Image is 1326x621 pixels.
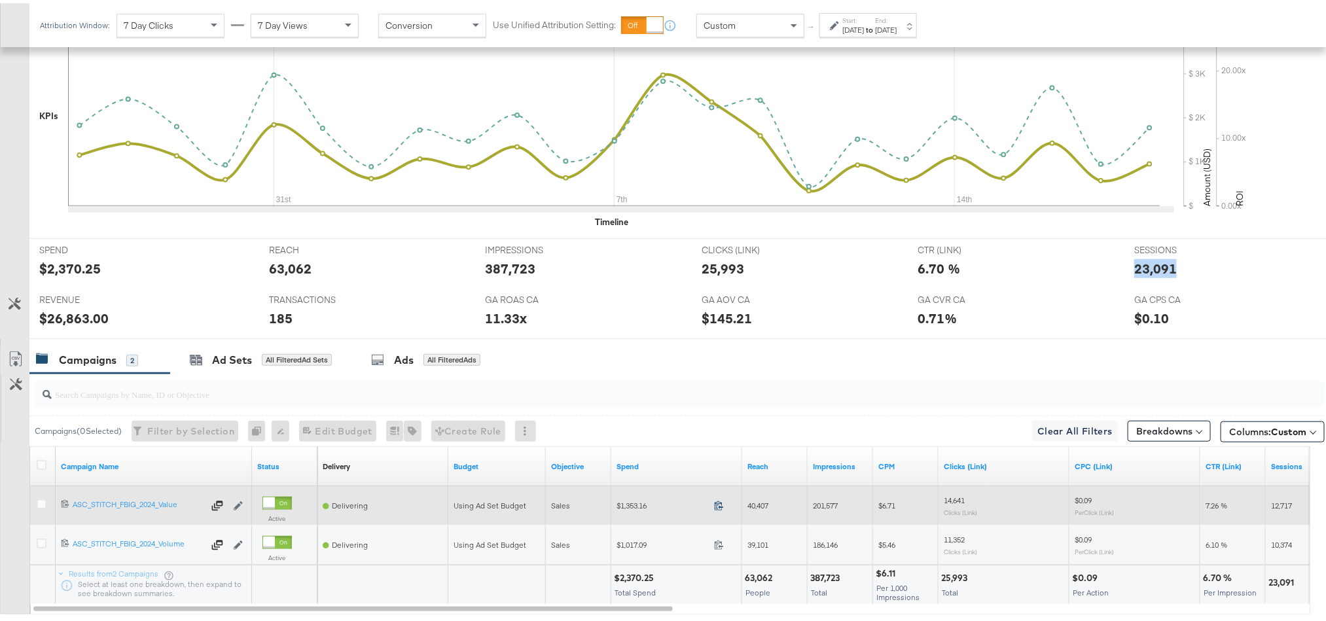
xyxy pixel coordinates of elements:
span: Custom [1271,423,1306,435]
div: Campaigns ( 0 Selected) [35,422,122,434]
div: 6.70 % [1203,569,1236,581]
span: Conversion [385,16,433,28]
div: 11.33x [485,306,527,325]
div: $6.11 [876,564,899,577]
a: The number of clicks on links appearing on your ad or Page that direct people to your sites off F... [944,458,1064,469]
div: ASC_STITCH_FBIG_2024_Value [73,496,204,506]
span: Total [942,584,958,594]
div: Campaigns [59,349,116,364]
span: Delivering [332,537,368,546]
span: $0.09 [1075,492,1092,502]
span: $0.09 [1075,531,1092,541]
div: 23,091 [1134,256,1177,275]
sub: Per Click (Link) [1075,505,1114,513]
span: CTR (LINK) [918,241,1016,253]
a: The total amount spent to date. [617,458,737,469]
div: $2,370.25 [614,569,658,581]
div: 63,062 [269,256,312,275]
span: Per Action [1073,584,1109,594]
span: ↑ [806,22,818,27]
span: Per 1,000 Impressions [876,580,920,599]
span: Custom [704,16,736,28]
div: 25,993 [941,569,971,581]
div: 0 [248,417,272,438]
div: 6.70 % [918,256,961,275]
div: 25,993 [702,256,744,275]
div: $145.21 [702,306,752,325]
a: Shows the current state of your Ad Campaign. [257,458,312,469]
div: Using Ad Set Budget [454,497,541,508]
label: Active [262,550,292,559]
div: 2 [126,351,138,363]
a: Reflects the ability of your Ad Campaign to achieve delivery based on ad states, schedule and bud... [323,458,350,469]
span: 186,146 [813,537,838,546]
button: Breakdowns [1128,417,1211,438]
div: Ad Sets [212,349,252,364]
span: 12,717 [1271,497,1292,507]
a: ASC_STITCH_FBIG_2024_Value [73,496,204,509]
div: Using Ad Set Budget [454,537,541,547]
a: The average cost for each link click you've received from your ad. [1075,458,1195,469]
span: CLICKS (LINK) [702,241,800,253]
span: 7 Day Views [258,16,308,28]
a: The number of times your ad was served. On mobile apps an ad is counted as served the first time ... [813,458,868,469]
div: Ads [394,349,414,364]
span: SPEND [39,241,137,253]
span: GA ROAS CA [485,291,583,303]
strong: to [864,22,875,31]
div: 23,091 [1268,573,1298,586]
div: $0.10 [1134,306,1169,325]
span: GA AOV CA [702,291,800,303]
div: ASC_STITCH_FBIG_2024_Volume [73,535,204,546]
span: REVENUE [39,291,137,303]
a: The maximum amount you're willing to spend on your ads, on average each day or over the lifetime ... [454,458,541,469]
label: End: [875,13,897,22]
div: Delivery [323,458,350,469]
div: 63,062 [745,569,776,581]
span: Delivering [332,497,368,507]
span: $5.46 [878,537,895,546]
a: The number of people your ad was served to. [747,458,802,469]
span: 7.26 % [1206,497,1227,507]
div: Attribution Window: [39,18,110,27]
span: Clear All Filters [1037,420,1113,436]
div: 387,723 [810,569,844,581]
div: Timeline [595,213,628,225]
span: $1,017.09 [617,537,709,546]
button: Clear All Filters [1032,417,1118,438]
div: [DATE] [842,22,864,32]
span: GA CPS CA [1134,291,1232,303]
span: Total [811,584,827,594]
sub: Clicks (Link) [944,544,977,552]
span: Per Impression [1204,584,1257,594]
input: Search Campaigns by Name, ID or Objective [52,373,1206,399]
a: The average cost you've paid to have 1,000 impressions of your ad. [878,458,933,469]
div: All Filtered Ads [423,351,480,363]
button: Columns:Custom [1221,418,1325,439]
div: $2,370.25 [39,256,101,275]
div: $0.09 [1072,569,1102,581]
span: SESSIONS [1134,241,1232,253]
span: Columns: [1229,422,1306,435]
a: The number of clicks received on a link in your ad divided by the number of impressions. [1206,458,1261,469]
span: GA CVR CA [918,291,1016,303]
text: Amount (USD) [1201,145,1213,203]
span: 11,352 [944,531,965,541]
span: Sales [551,497,570,507]
span: People [745,584,770,594]
label: Start: [842,13,864,22]
label: Active [262,511,292,520]
a: Your campaign name. [61,458,247,469]
span: 14,641 [944,492,965,502]
div: KPIs [39,107,58,119]
span: 7 Day Clicks [124,16,173,28]
div: 185 [269,306,293,325]
span: 40,407 [747,497,768,507]
div: $26,863.00 [39,306,109,325]
sub: Per Click (Link) [1075,544,1114,552]
span: 201,577 [813,497,838,507]
span: REACH [269,241,367,253]
div: 387,723 [485,256,535,275]
a: Your campaign's objective. [551,458,606,469]
span: IMPRESSIONS [485,241,583,253]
